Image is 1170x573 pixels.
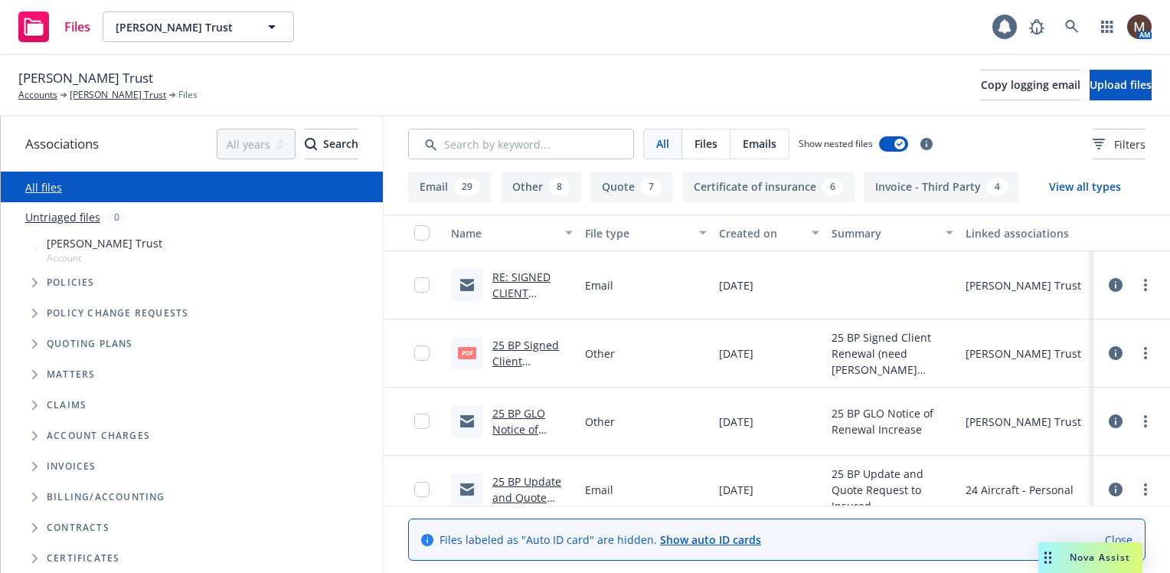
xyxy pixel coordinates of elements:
a: Files [12,5,96,48]
span: Claims [47,401,87,410]
a: Accounts [18,88,57,102]
span: Policy change requests [47,309,188,318]
span: Contracts [47,523,109,532]
span: Show nested files [799,137,873,150]
button: Invoice - Third Party [864,172,1019,202]
span: Email [585,277,613,293]
div: Linked associations [966,225,1087,241]
button: Certificate of insurance [682,172,855,202]
span: Account [47,251,162,264]
a: All files [25,180,62,195]
a: [PERSON_NAME] Trust [70,88,166,102]
a: Close [1105,532,1132,548]
div: Created on [719,225,802,241]
a: Show auto ID cards [660,532,761,547]
span: 25 BP Signed Client Renewal (need [PERSON_NAME] updates) [832,329,953,378]
a: Untriaged files [25,209,100,225]
span: Other [585,414,615,430]
div: 29 [454,178,480,195]
div: [PERSON_NAME] Trust [966,414,1081,430]
span: [DATE] [719,414,753,430]
button: Summary [825,214,959,251]
span: Account charges [47,431,150,440]
button: Copy logging email [981,70,1080,100]
span: Policies [47,278,95,287]
span: 25 BP GLO Notice of Renewal Increase [832,405,953,437]
div: File type [585,225,690,241]
div: [PERSON_NAME] Trust [966,345,1081,362]
div: 24 Aircraft - Personal [966,482,1074,498]
span: Other [585,345,615,362]
div: 0 [106,208,127,226]
input: Toggle Row Selected [414,482,430,497]
span: [PERSON_NAME] Trust [116,19,248,35]
div: Tree Example [1,232,383,482]
span: Emails [743,136,776,152]
button: Other [501,172,581,202]
span: Files [64,21,90,33]
span: 25 BP Update and Quote Request to Insured [832,466,953,514]
div: Drag to move [1038,542,1057,573]
span: [DATE] [719,482,753,498]
span: Billing/Accounting [47,493,165,502]
a: 25 BP GLO Notice of Renewal Increase [492,406,545,469]
span: Files [178,88,198,102]
button: Quote [590,172,673,202]
a: Search [1057,11,1087,42]
span: [DATE] [719,277,753,293]
span: [DATE] [719,345,753,362]
div: 6 [822,178,843,195]
span: All [656,136,669,152]
span: Copy logging email [981,77,1080,92]
button: View all types [1025,172,1145,202]
span: [PERSON_NAME] Trust [47,235,162,251]
span: Filters [1093,136,1145,152]
button: SearchSearch [305,129,358,159]
a: more [1136,412,1155,431]
input: Search by keyword... [408,129,634,159]
button: Name [445,214,579,251]
a: Report a Bug [1021,11,1052,42]
span: Associations [25,134,99,154]
span: Files labeled as "Auto ID card" are hidden. [440,532,761,548]
a: 25 BP Update and Quote Request to Insured [492,474,561,537]
button: [PERSON_NAME] Trust [103,11,294,42]
button: Nova Assist [1038,542,1142,573]
span: Matters [47,370,95,379]
span: Nova Assist [1070,551,1130,564]
svg: Search [305,138,317,150]
span: Files [694,136,717,152]
span: Certificates [47,554,119,563]
button: Linked associations [959,214,1093,251]
div: 4 [987,178,1008,195]
a: more [1136,276,1155,294]
span: pdf [458,347,476,359]
a: more [1136,480,1155,499]
div: 8 [549,178,570,195]
a: more [1136,344,1155,362]
a: RE: SIGNED CLIENT RENEWAL / Pilot updates needed - [PERSON_NAME] / [PERSON_NAME] Trust / [DATE] [492,270,568,429]
button: File type [579,214,713,251]
div: Summary [832,225,936,241]
span: Email [585,482,613,498]
input: Select all [414,225,430,241]
span: Invoices [47,462,96,471]
button: Filters [1093,129,1145,159]
span: Upload files [1090,77,1152,92]
span: Filters [1114,136,1145,152]
a: 25 BP Signed Client Renewal.pdf [492,338,559,385]
div: Search [305,129,358,159]
span: Quoting plans [47,339,133,349]
div: 7 [641,178,662,195]
a: Switch app [1092,11,1123,42]
div: Name [451,225,556,241]
input: Toggle Row Selected [414,277,430,293]
button: Email [408,172,492,202]
button: Created on [713,214,825,251]
span: [PERSON_NAME] Trust [18,68,153,88]
input: Toggle Row Selected [414,345,430,361]
button: Upload files [1090,70,1152,100]
div: [PERSON_NAME] Trust [966,277,1081,293]
input: Toggle Row Selected [414,414,430,429]
img: photo [1127,15,1152,39]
